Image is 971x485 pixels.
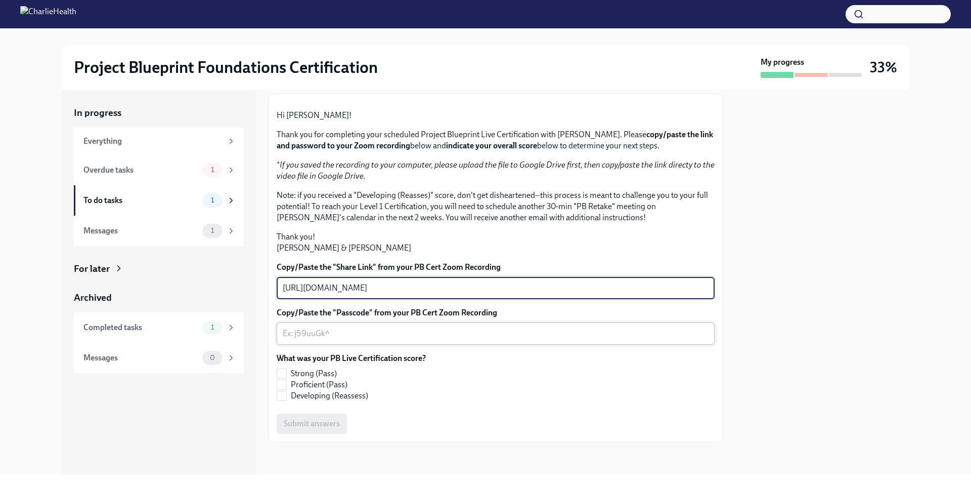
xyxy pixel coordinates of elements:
strong: My progress [761,57,804,68]
textarea: [URL][DOMAIN_NAME] [283,282,709,294]
a: Messages1 [74,216,244,246]
span: 1 [205,227,220,234]
p: Thank you for completing your scheduled Project Blueprint Live Certification with [PERSON_NAME]. ... [277,129,715,151]
span: 1 [205,324,220,331]
label: What was your PB Live Certification score? [277,353,426,364]
h3: 33% [870,58,897,76]
div: Completed tasks [83,322,198,333]
div: Overdue tasks [83,165,198,176]
span: 1 [205,166,220,174]
h2: Project Blueprint Foundations Certification [74,57,378,77]
label: Copy/Paste the "Passcode" from your PB Cert Zoom Recording [277,307,715,318]
a: Everything [74,128,244,155]
a: To do tasks1 [74,185,244,216]
span: Proficient (Pass) [291,379,347,390]
em: If you saved the recording to your computer, please upload the file to Google Drive first, then c... [277,160,715,181]
p: Thank you! [PERSON_NAME] & [PERSON_NAME] [277,231,715,254]
a: Overdue tasks1 [74,155,244,185]
a: Completed tasks1 [74,312,244,343]
span: 1 [205,196,220,204]
span: Strong (Pass) [291,368,337,379]
div: To do tasks [83,195,198,206]
div: Everything [83,136,223,147]
a: Messages0 [74,343,244,373]
img: CharlieHealth [20,6,76,22]
div: For later [74,262,110,275]
div: Messages [83,225,198,236]
span: 0 [204,354,221,361]
p: Hi [PERSON_NAME]! [277,110,715,121]
a: In progress [74,106,244,119]
label: Copy/Paste the "Share Link" from your PB Cert Zoom Recording [277,262,715,273]
div: Messages [83,352,198,363]
strong: indicate your overall score [446,141,537,150]
a: Archived [74,291,244,304]
a: For later [74,262,244,275]
span: Developing (Reassess) [291,390,368,401]
p: Note: if you received a "Developing (Reasses)" score, don't get disheartened--this process is mea... [277,190,715,223]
